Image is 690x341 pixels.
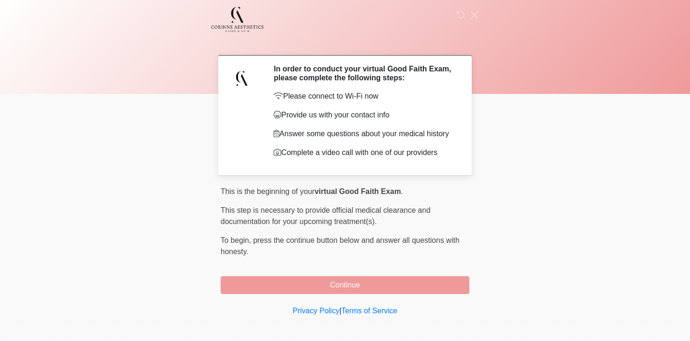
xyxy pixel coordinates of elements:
h2: In order to conduct your virtual Good Faith Exam, please complete the following steps: [274,64,455,82]
img: Agent Avatar [228,64,256,93]
a: Terms of Service [341,307,397,315]
h1: ‎ ‎ ‎ [214,34,476,51]
span: . [401,187,403,195]
p: Complete a video call with one of our providers [274,147,455,158]
span: To begin, [221,236,253,244]
p: Please connect to Wi-Fi now [274,91,455,102]
a: | [339,307,341,315]
button: Continue [221,276,469,294]
a: Privacy Policy [293,307,340,315]
p: Provide us with your contact info [274,109,455,121]
span: This step is necessary to provide official medical clearance and documentation for your upcoming ... [221,206,430,225]
strong: virtual Good Faith Exam [314,187,401,195]
span: press the continue button below and answer all questions with honesty. [221,236,460,256]
img: Corinne Aesthetics Med Spa Logo [211,7,263,32]
p: Answer some questions about your medical history [274,128,455,139]
span: This is the beginning of your [221,187,314,195]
